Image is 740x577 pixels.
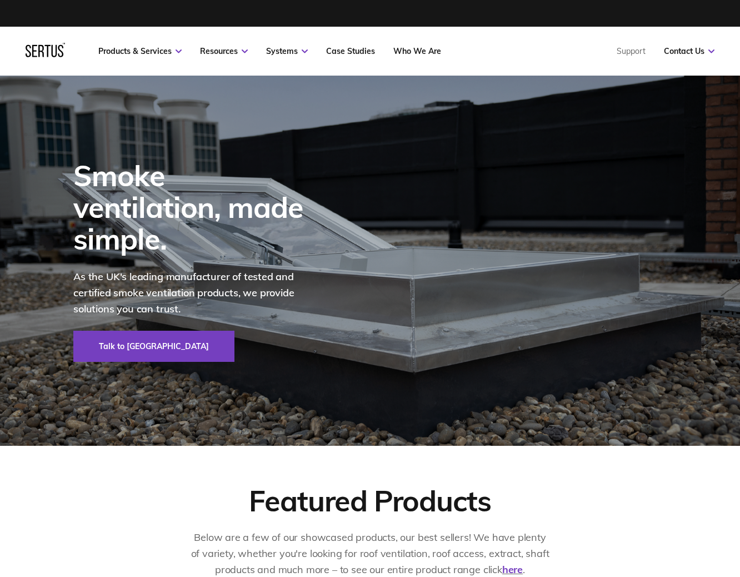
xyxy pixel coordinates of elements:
[502,563,523,576] a: here
[73,160,318,255] div: Smoke ventilation, made simple.
[684,524,740,577] iframe: Chat Widget
[200,46,248,56] a: Resources
[664,46,714,56] a: Contact Us
[98,46,182,56] a: Products & Services
[393,46,441,56] a: Who We Are
[326,46,375,56] a: Case Studies
[617,46,646,56] a: Support
[266,46,308,56] a: Systems
[249,483,491,519] div: Featured Products
[73,269,318,317] p: As the UK's leading manufacturer of tested and certified smoke ventilation products, we provide s...
[73,331,234,362] a: Talk to [GEOGRAPHIC_DATA]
